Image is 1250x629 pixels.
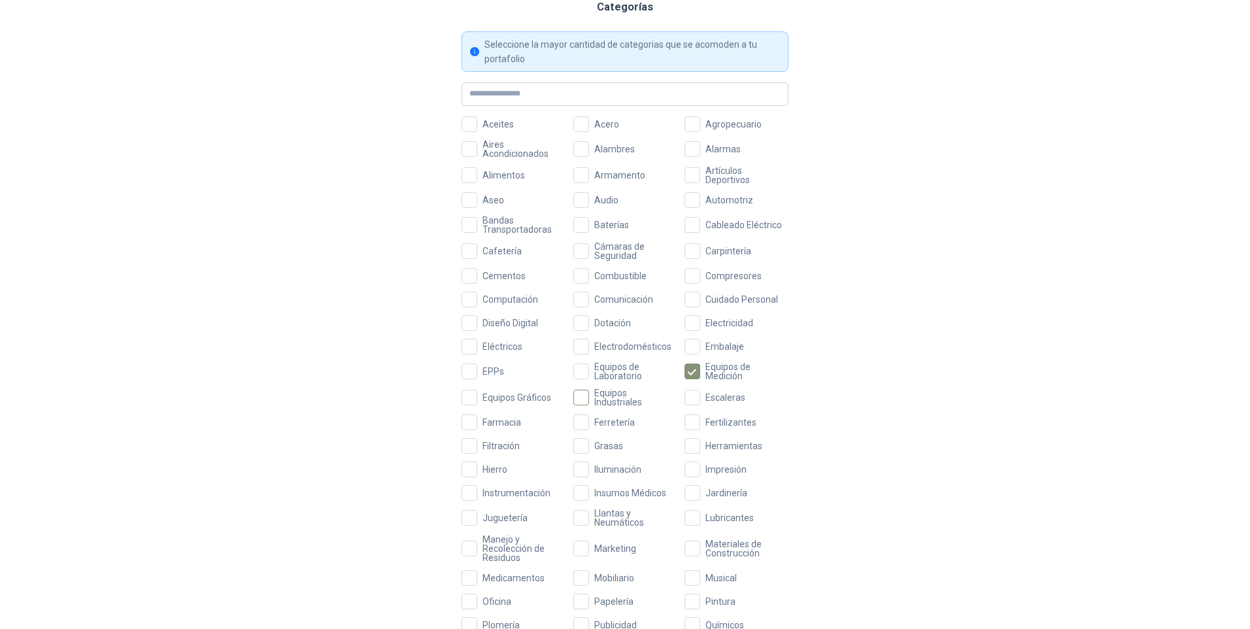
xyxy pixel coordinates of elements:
[477,140,566,158] span: Aires Acondicionados
[477,597,516,606] span: Oficina
[477,195,509,205] span: Aseo
[589,195,624,205] span: Audio
[589,220,634,229] span: Baterías
[700,318,758,328] span: Electricidad
[589,171,650,180] span: Armamento
[477,573,550,583] span: Medicamentos
[700,271,767,280] span: Compresores
[589,418,640,427] span: Ferretería
[589,342,677,351] span: Electrodomésticos
[589,488,671,498] span: Insumos Médicos
[477,271,531,280] span: Cementos
[484,37,780,66] div: Seleccione la mayor cantidad de categorias que se acomoden a tu portafolio
[589,388,677,407] span: Equipos Industriales
[589,120,624,129] span: Acero
[700,539,788,558] span: Materiales de Construcción
[589,509,677,527] span: Llantas y Neumáticos
[700,597,741,606] span: Pintura
[477,120,519,129] span: Aceites
[589,318,636,328] span: Dotación
[700,220,787,229] span: Cableado Eléctrico
[589,597,639,606] span: Papelería
[700,246,756,256] span: Carpintería
[589,144,640,154] span: Alambres
[589,441,628,450] span: Grasas
[700,166,788,184] span: Artículos Deportivos
[700,465,752,474] span: Impresión
[589,295,658,304] span: Comunicación
[589,362,677,381] span: Equipos de Laboratorio
[700,195,758,205] span: Automotriz
[477,393,556,402] span: Equipos Gráficos
[589,465,647,474] span: Iluminación
[477,513,533,522] span: Juguetería
[477,295,543,304] span: Computación
[477,465,513,474] span: Hierro
[700,513,759,522] span: Lubricantes
[470,47,479,56] span: info-circle
[477,246,527,256] span: Cafetería
[477,171,530,180] span: Alimentos
[477,488,556,498] span: Instrumentación
[700,120,767,129] span: Agropecuario
[700,362,788,381] span: Equipos de Medición
[477,318,543,328] span: Diseño Digital
[589,242,677,260] span: Cámaras de Seguridad
[700,342,749,351] span: Embalaje
[700,488,752,498] span: Jardinería
[700,295,783,304] span: Cuidado Personal
[589,544,641,553] span: Marketing
[477,216,566,234] span: Bandas Transportadoras
[477,367,509,376] span: EPPs
[700,441,768,450] span: Herramientas
[477,418,526,427] span: Farmacia
[700,573,742,583] span: Musical
[700,418,762,427] span: Fertilizantes
[477,342,528,351] span: Eléctricos
[589,271,652,280] span: Combustible
[700,144,746,154] span: Alarmas
[700,393,751,402] span: Escaleras
[477,441,525,450] span: Filtración
[477,535,566,562] span: Manejo y Recolección de Residuos
[589,573,639,583] span: Mobiliario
